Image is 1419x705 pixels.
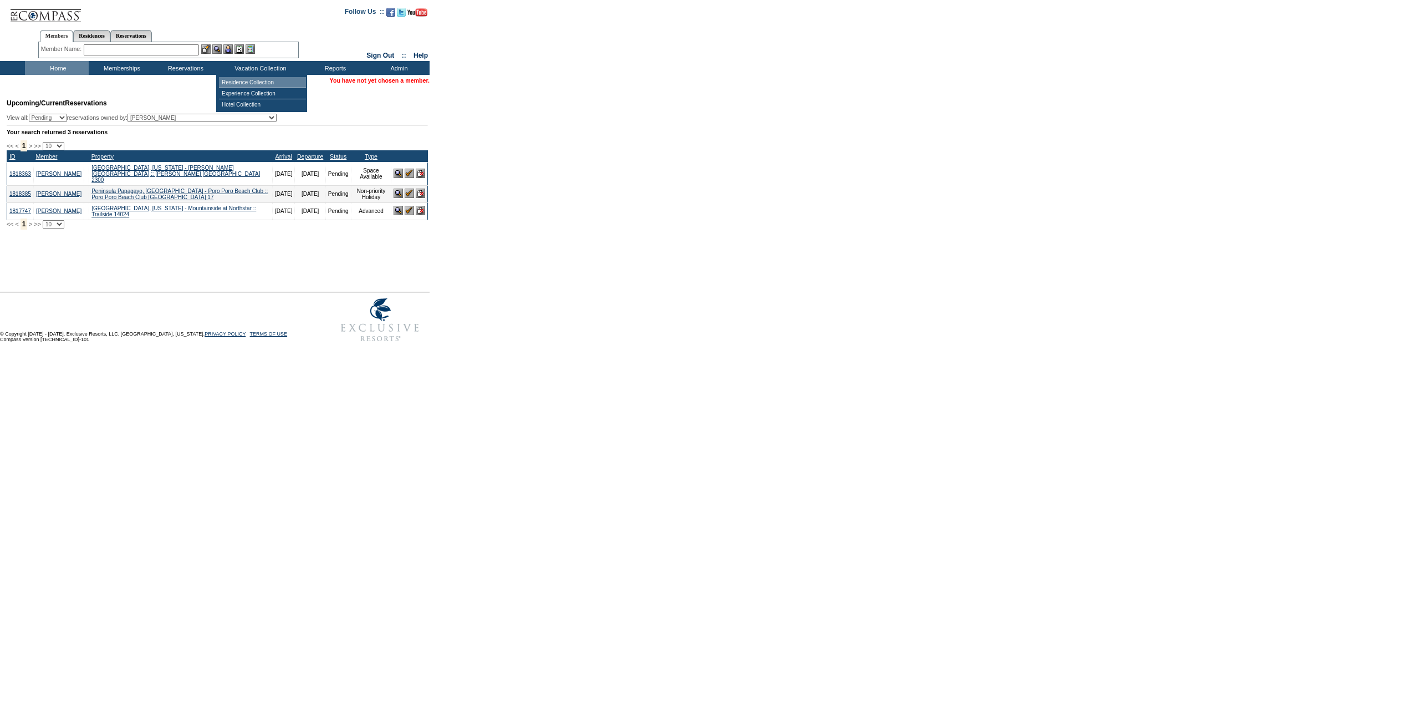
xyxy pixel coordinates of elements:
[110,30,152,42] a: Reservations
[366,61,430,75] td: Admin
[205,331,246,337] a: PRIVACY POLICY
[272,185,294,202] td: [DATE]
[250,331,288,337] a: TERMS OF USE
[325,162,351,185] td: Pending
[272,162,294,185] td: [DATE]
[21,219,28,230] span: 1
[223,44,233,54] img: Impersonate
[416,169,425,178] img: Cancel Reservation
[405,169,414,178] img: Confirm Reservation
[91,188,268,200] a: Peninsula Papagayo, [GEOGRAPHIC_DATA] - Poro Poro Beach Club :: Poro Poro Beach Club [GEOGRAPHIC_...
[152,61,216,75] td: Reservations
[9,208,31,214] a: 1817747
[394,206,403,215] img: View Reservation
[21,140,28,151] span: 1
[219,99,306,110] td: Hotel Collection
[405,206,414,215] img: Confirm Reservation
[402,52,406,59] span: ::
[275,153,292,160] a: Arrival
[15,143,18,149] span: <
[7,221,13,227] span: <<
[351,162,391,185] td: Space Available
[36,191,81,197] a: [PERSON_NAME]
[325,185,351,202] td: Pending
[272,202,294,220] td: [DATE]
[345,7,384,20] td: Follow Us ::
[397,8,406,17] img: Follow us on Twitter
[219,88,306,99] td: Experience Collection
[330,292,430,348] img: Exclusive Resorts
[397,11,406,18] a: Follow us on Twitter
[407,11,427,18] a: Subscribe to our YouTube Channel
[366,52,394,59] a: Sign Out
[386,11,395,18] a: Become our fan on Facebook
[7,114,282,122] div: View all: reservations owned by:
[34,143,40,149] span: >>
[9,171,31,177] a: 1818363
[330,153,346,160] a: Status
[297,153,323,160] a: Departure
[91,205,256,217] a: [GEOGRAPHIC_DATA], [US_STATE] - Mountainside at Northstar :: Trailside 14024
[330,77,430,84] span: You have not yet chosen a member.
[40,30,74,42] a: Members
[89,61,152,75] td: Memberships
[414,52,428,59] a: Help
[36,171,81,177] a: [PERSON_NAME]
[216,61,302,75] td: Vacation Collection
[246,44,255,54] img: b_calculator.gif
[212,44,222,54] img: View
[29,221,32,227] span: >
[91,153,114,160] a: Property
[365,153,377,160] a: Type
[295,202,325,220] td: [DATE]
[325,202,351,220] td: Pending
[9,191,31,197] a: 1818385
[295,162,325,185] td: [DATE]
[34,221,40,227] span: >>
[234,44,244,54] img: Reservations
[29,143,32,149] span: >
[15,221,18,227] span: <
[9,153,16,160] a: ID
[7,129,428,135] div: Your search returned 3 reservations
[351,202,391,220] td: Advanced
[405,189,414,198] img: Confirm Reservation
[416,206,425,215] img: Cancel Reservation
[73,30,110,42] a: Residences
[25,61,89,75] td: Home
[302,61,366,75] td: Reports
[416,189,425,198] img: Cancel Reservation
[91,165,260,183] a: [GEOGRAPHIC_DATA], [US_STATE] - [PERSON_NAME][GEOGRAPHIC_DATA] :: [PERSON_NAME] [GEOGRAPHIC_DATA]...
[201,44,211,54] img: b_edit.gif
[394,169,403,178] img: View Reservation
[407,8,427,17] img: Subscribe to our YouTube Channel
[394,189,403,198] img: View Reservation
[35,153,57,160] a: Member
[386,8,395,17] img: Become our fan on Facebook
[7,99,65,107] span: Upcoming/Current
[7,99,107,107] span: Reservations
[219,77,306,88] td: Residence Collection
[41,44,84,54] div: Member Name:
[295,185,325,202] td: [DATE]
[7,143,13,149] span: <<
[36,208,81,214] a: [PERSON_NAME]
[351,185,391,202] td: Non-priority Holiday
